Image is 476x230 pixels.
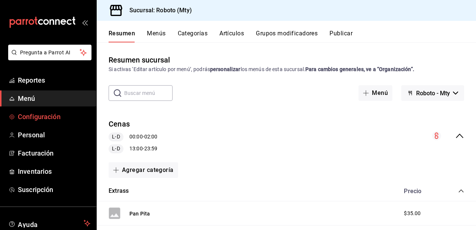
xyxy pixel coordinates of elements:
span: Ayuda [18,219,81,228]
button: Publicar [329,30,353,42]
span: Reportes [18,75,90,85]
div: 00:00 - 02:00 [109,132,157,141]
div: Si activas ‘Editar artículo por menú’, podrás los menús de esta sucursal. [109,66,464,73]
button: Resumen [109,30,135,42]
input: Buscar menú [124,86,173,100]
a: Pregunta a Parrot AI [5,54,91,62]
span: L-D [109,133,123,141]
button: Pregunta a Parrot AI [8,45,91,60]
button: collapse-category-row [458,188,464,194]
h3: Sucursal: Roboto (Mty) [123,6,192,15]
div: collapse-menu-row [97,113,476,159]
button: Artículos [219,30,244,42]
div: Resumen sucursal [109,54,170,66]
button: Categorías [178,30,208,42]
button: Extrass [109,187,129,195]
span: Roboto - Mty [416,90,450,97]
span: Inventarios [18,166,90,176]
strong: personalizar [210,66,241,72]
span: Facturación [18,148,90,158]
div: navigation tabs [109,30,476,42]
button: Menús [147,30,165,42]
button: Roboto - Mty [401,85,464,101]
div: Precio [396,188,444,195]
button: Grupos modificadores [256,30,318,42]
span: $35.00 [404,210,421,217]
span: Pregunta a Parrot AI [20,49,80,57]
span: Suscripción [18,185,90,195]
button: Pan Pita [129,210,150,217]
button: Agregar categoría [109,162,178,178]
span: Menú [18,93,90,103]
span: Configuración [18,112,90,122]
div: 13:00 - 23:59 [109,144,157,153]
span: L-D [109,145,123,153]
button: Cenas [109,119,130,130]
button: Menú [358,85,392,101]
span: Personal [18,130,90,140]
strong: Para cambios generales, ve a “Organización”. [305,66,414,72]
button: open_drawer_menu [82,19,88,25]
